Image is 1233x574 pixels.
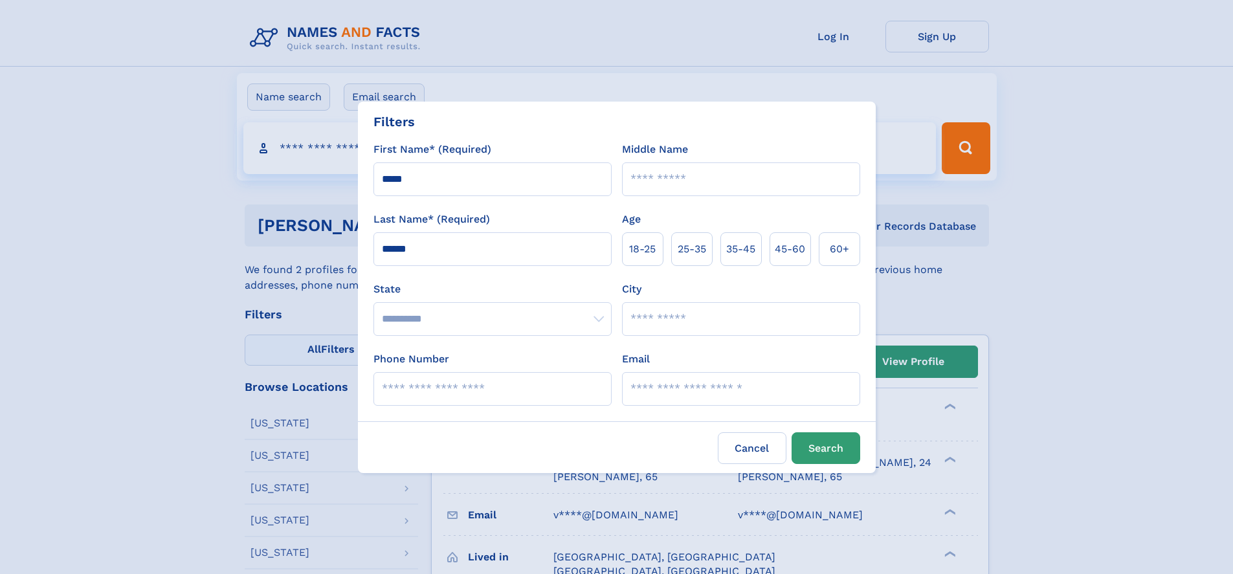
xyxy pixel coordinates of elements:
span: 18‑25 [629,241,656,257]
label: Email [622,351,650,367]
label: Phone Number [373,351,449,367]
span: 35‑45 [726,241,755,257]
span: 60+ [830,241,849,257]
label: First Name* (Required) [373,142,491,157]
div: Filters [373,112,415,131]
label: State [373,281,612,297]
label: Age [622,212,641,227]
label: City [622,281,641,297]
button: Search [792,432,860,464]
label: Middle Name [622,142,688,157]
label: Cancel [718,432,786,464]
label: Last Name* (Required) [373,212,490,227]
span: 25‑35 [678,241,706,257]
span: 45‑60 [775,241,805,257]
